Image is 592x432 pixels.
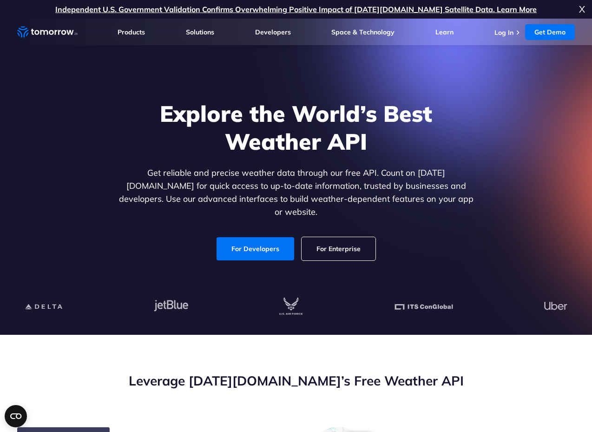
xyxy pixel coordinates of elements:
a: Learn [435,28,454,36]
p: Get reliable and precise weather data through our free API. Count on [DATE][DOMAIN_NAME] for quic... [117,166,475,219]
h2: Leverage [DATE][DOMAIN_NAME]’s Free Weather API [17,372,575,390]
a: Home link [17,25,78,39]
a: For Enterprise [302,237,375,260]
a: Get Demo [525,24,575,40]
a: Products [118,28,145,36]
h1: Explore the World’s Best Weather API [117,100,475,155]
button: Open CMP widget [5,405,27,427]
a: Log In [494,28,513,37]
a: For Developers [217,237,294,260]
a: Independent U.S. Government Validation Confirms Overwhelming Positive Impact of [DATE][DOMAIN_NAM... [55,5,537,14]
a: Developers [255,28,291,36]
a: Space & Technology [331,28,395,36]
a: Solutions [186,28,214,36]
